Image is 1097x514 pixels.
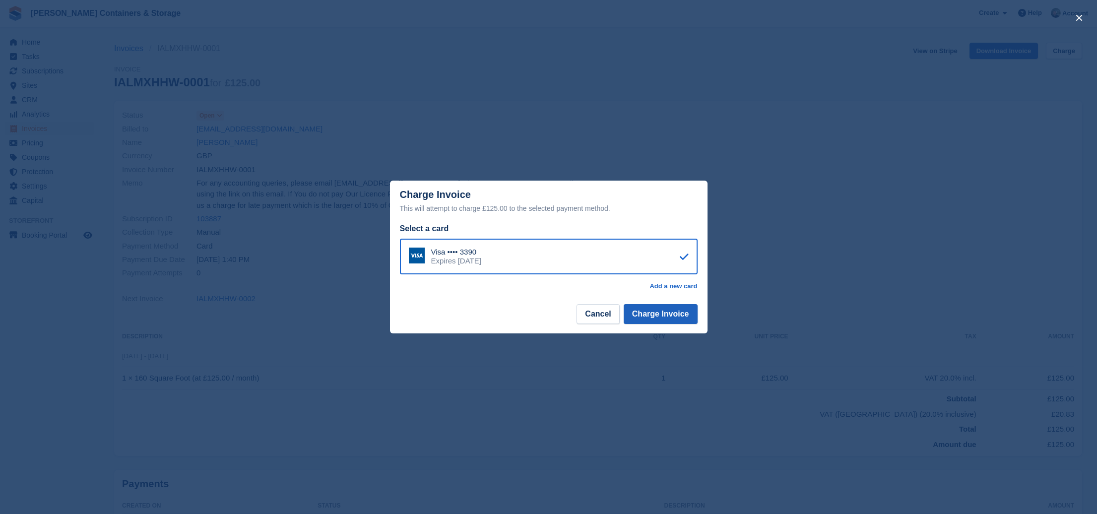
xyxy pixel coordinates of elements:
button: Cancel [577,304,619,324]
button: close [1071,10,1087,26]
div: Expires [DATE] [431,257,481,265]
a: Add a new card [649,282,697,290]
div: Select a card [400,223,698,235]
div: Visa •••• 3390 [431,248,481,257]
div: This will attempt to charge £125.00 to the selected payment method. [400,202,698,214]
button: Charge Invoice [624,304,698,324]
img: Visa Logo [409,248,425,263]
div: Charge Invoice [400,189,698,214]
